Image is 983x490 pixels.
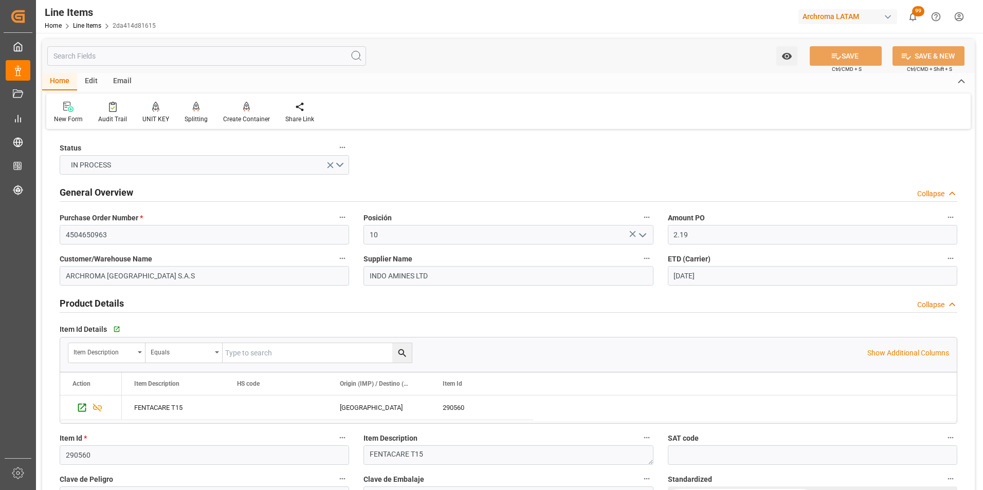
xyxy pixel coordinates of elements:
div: Splitting [185,115,208,124]
div: 290560 [430,395,533,420]
button: Status [336,141,349,154]
button: open menu [145,343,223,363]
input: Type to search/select [363,225,653,244]
span: Amount PO [668,213,705,223]
div: Share Link [285,115,314,124]
div: Line Items [45,5,156,20]
span: Item Id Details [60,324,107,335]
div: Item Description [74,345,134,357]
div: Press SPACE to select this row. [122,395,533,420]
span: Clave de Embalaje [363,474,424,485]
div: Create Container [223,115,270,124]
span: Purchase Order Number [60,213,143,223]
button: open menu [776,46,797,66]
button: Posición [640,211,653,224]
span: Ctrl/CMD + S [832,65,862,73]
span: Item Id [60,433,87,444]
span: Posición [363,213,392,223]
div: FENTACARE T15 [122,395,225,420]
button: Supplier Name [640,252,653,265]
button: Purchase Order Number * [336,211,349,224]
span: Origin (IMP) / Destino (EXPO) [340,380,409,387]
span: HS code [237,380,260,387]
button: ETD (Carrier) [944,252,957,265]
span: SAT code [668,433,699,444]
div: Press SPACE to select this row. [60,395,122,420]
span: Standardized [668,474,712,485]
textarea: FENTACARE T15 [363,445,653,465]
button: SAT code [944,431,957,444]
span: Item Description [134,380,179,387]
input: Type to search [223,343,412,363]
span: ETD (Carrier) [668,254,711,265]
button: Item Description [640,431,653,444]
button: Standardized [944,472,957,485]
div: Audit Trail [98,115,127,124]
button: Archroma LATAM [798,7,901,26]
div: Equals [151,345,211,357]
button: show 99 new notifications [901,5,924,28]
input: Search Fields [47,46,366,66]
div: Home [42,73,77,90]
div: Edit [77,73,105,90]
div: [GEOGRAPHIC_DATA] [327,395,430,420]
span: Item Description [363,433,417,444]
button: open menu [68,343,145,363]
div: Email [105,73,139,90]
h2: General Overview [60,185,133,199]
button: Clave de Embalaje [640,472,653,485]
button: Item Id * [336,431,349,444]
button: open menu [634,227,649,243]
span: Supplier Name [363,254,412,265]
a: Home [45,22,62,29]
h2: Product Details [60,296,124,310]
span: IN PROCESS [66,160,116,171]
button: SAVE [810,46,882,66]
span: Ctrl/CMD + Shift + S [907,65,952,73]
div: Action [72,380,90,387]
button: Clave de Peligro [336,472,349,485]
div: Collapse [917,189,944,199]
span: Customer/Warehouse Name [60,254,152,265]
button: Help Center [924,5,948,28]
div: UNIT KEY [142,115,169,124]
button: SAVE & NEW [893,46,964,66]
div: Collapse [917,299,944,310]
a: Line Items [73,22,101,29]
p: Show Additional Columns [867,348,949,359]
div: New Form [54,115,83,124]
span: Item Id [443,380,462,387]
button: Customer/Warehouse Name [336,252,349,265]
button: search button [392,343,412,363]
input: DD.MM.YYYY [668,266,957,286]
span: Clave de Peligro [60,474,113,485]
span: 99 [912,6,924,16]
button: Amount PO [944,211,957,224]
button: open menu [60,155,349,175]
span: Status [60,143,81,154]
div: Archroma LATAM [798,9,897,24]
